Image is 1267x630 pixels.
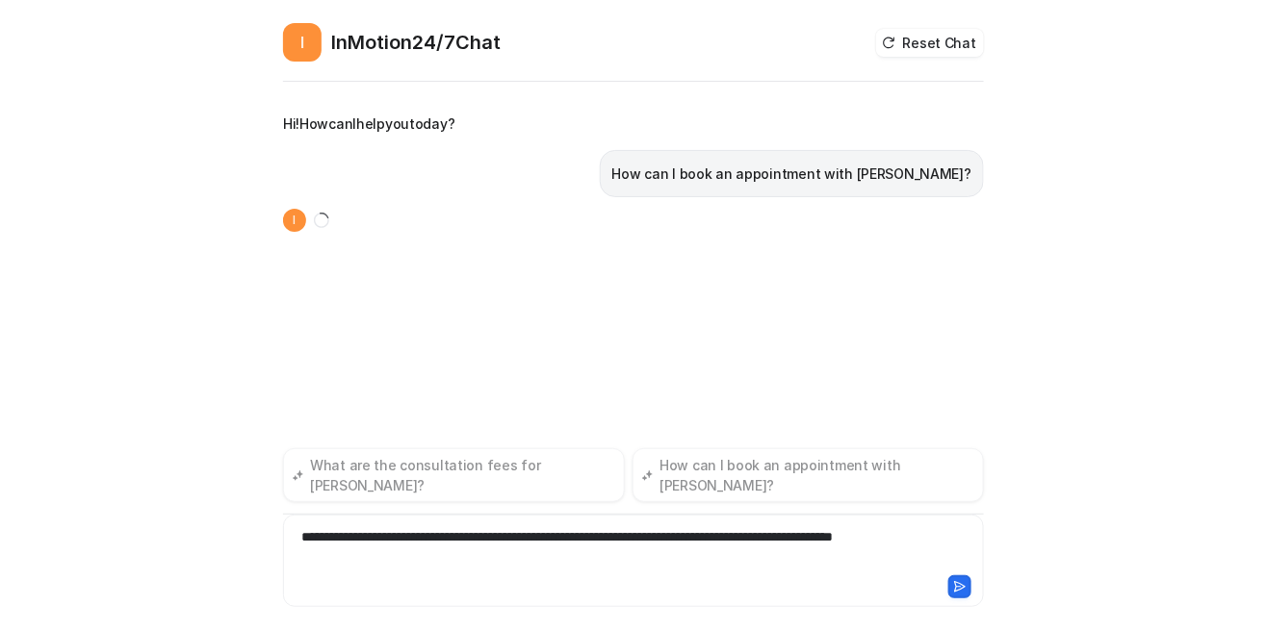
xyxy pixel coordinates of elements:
span: I [283,209,306,232]
button: What are the consultation fees for [PERSON_NAME]? [283,448,625,502]
span: I [283,23,322,62]
button: Reset Chat [876,29,984,57]
button: How can I book an appointment with [PERSON_NAME]? [633,448,984,502]
p: How can I book an appointment with [PERSON_NAME]? [612,163,971,186]
h2: InMotion24/7Chat [331,29,501,56]
p: Hi!HowcanIhelpyoutoday? [283,113,455,136]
